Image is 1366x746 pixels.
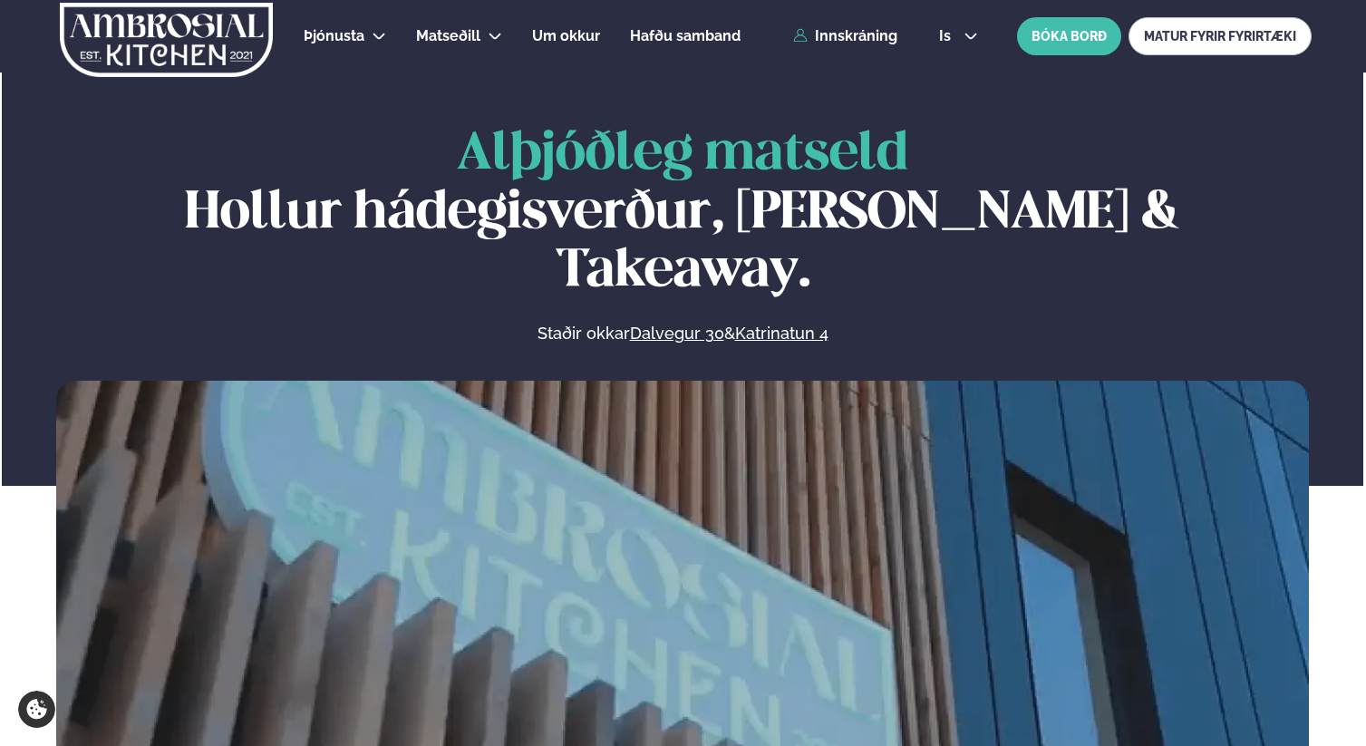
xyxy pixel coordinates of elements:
[416,27,480,44] span: Matseðill
[630,27,741,44] span: Hafðu samband
[416,25,480,47] a: Matseðill
[793,28,897,44] a: Innskráning
[630,25,741,47] a: Hafðu samband
[58,3,275,77] img: logo
[18,691,55,728] a: Cookie settings
[340,323,1025,344] p: Staðir okkar &
[304,25,364,47] a: Þjónusta
[1017,17,1121,55] button: BÓKA BORÐ
[457,130,908,179] span: Alþjóðleg matseld
[532,25,600,47] a: Um okkur
[630,323,724,344] a: Dalvegur 30
[304,27,364,44] span: Þjónusta
[532,27,600,44] span: Um okkur
[56,126,1309,300] h1: Hollur hádegisverður, [PERSON_NAME] & Takeaway.
[735,323,828,344] a: Katrinatun 4
[1129,17,1312,55] a: MATUR FYRIR FYRIRTÆKI
[939,29,956,44] span: is
[925,29,993,44] button: is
